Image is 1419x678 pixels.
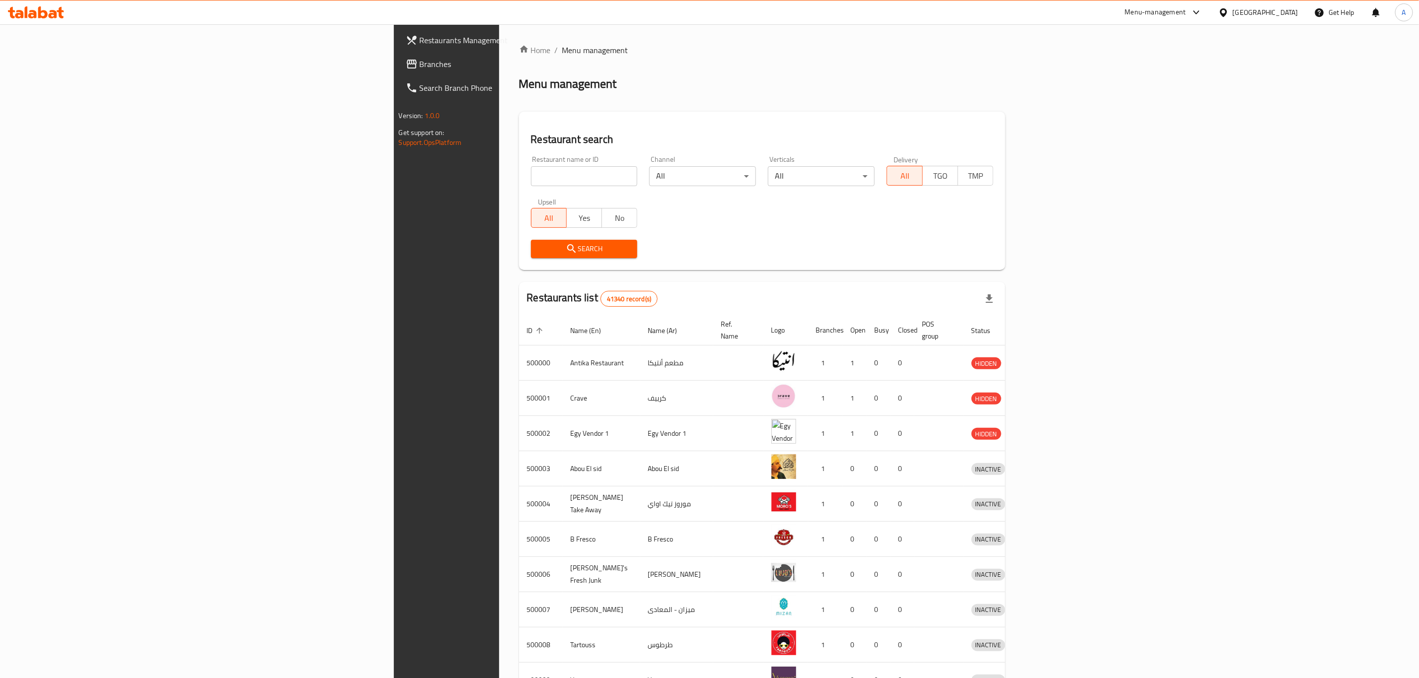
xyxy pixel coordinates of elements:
th: Logo [763,315,808,345]
span: ID [527,325,546,337]
button: Search [531,240,638,258]
span: Get support on: [399,126,445,139]
span: Search Branch Phone [420,82,623,94]
button: TMP [958,166,993,186]
th: Busy [867,315,891,345]
span: Branches [420,58,623,70]
span: HIDDEN [971,358,1001,369]
td: 0 [867,627,891,663]
td: ميزان - المعادى [640,592,713,627]
td: 1 [843,381,867,416]
div: Menu-management [1125,6,1186,18]
span: INACTIVE [971,639,1005,651]
span: INACTIVE [971,569,1005,580]
div: Export file [977,287,1001,311]
th: Closed [891,315,914,345]
span: All [535,211,563,225]
img: Abou El sid [771,454,796,479]
td: 0 [867,486,891,522]
span: All [891,169,918,183]
button: All [887,166,922,186]
td: B Fresco [640,522,713,557]
td: 0 [891,522,914,557]
span: Search [539,243,630,255]
td: 0 [891,486,914,522]
span: Ref. Name [721,318,751,342]
td: 0 [891,451,914,486]
div: INACTIVE [971,534,1005,545]
div: [GEOGRAPHIC_DATA] [1233,7,1298,18]
td: 1 [808,381,843,416]
span: TMP [962,169,989,183]
span: Name (En) [571,325,614,337]
td: 1 [808,592,843,627]
div: HIDDEN [971,393,1001,405]
span: No [606,211,633,225]
button: Yes [566,208,602,228]
div: INACTIVE [971,639,1005,651]
div: HIDDEN [971,428,1001,440]
nav: breadcrumb [519,44,1006,56]
img: B Fresco [771,525,796,549]
span: POS group [922,318,952,342]
button: All [531,208,567,228]
a: Search Branch Phone [398,76,631,100]
span: Name (Ar) [648,325,690,337]
span: INACTIVE [971,534,1005,545]
span: Version: [399,109,423,122]
span: Status [971,325,1004,337]
div: INACTIVE [971,463,1005,475]
td: 0 [843,557,867,592]
td: 0 [891,627,914,663]
img: Antika Restaurant [771,348,796,373]
h2: Restaurant search [531,132,994,147]
span: 1.0.0 [425,109,440,122]
img: Tartouss [771,630,796,655]
span: INACTIVE [971,604,1005,615]
td: 1 [808,345,843,381]
img: Lujo's Fresh Junk [771,560,796,585]
button: TGO [922,166,958,186]
img: Crave [771,384,796,408]
a: Branches [398,52,631,76]
a: Restaurants Management [398,28,631,52]
td: 0 [867,416,891,451]
td: 0 [867,345,891,381]
td: 0 [843,486,867,522]
td: 0 [843,627,867,663]
td: 0 [867,381,891,416]
span: INACTIVE [971,464,1005,475]
span: Restaurants Management [420,34,623,46]
img: Egy Vendor 1 [771,419,796,444]
div: INACTIVE [971,498,1005,510]
td: 0 [891,345,914,381]
td: 0 [843,592,867,627]
td: 1 [843,416,867,451]
img: Moro's Take Away [771,489,796,514]
th: Open [843,315,867,345]
td: مطعم أنتيكا [640,345,713,381]
td: [PERSON_NAME] [640,557,713,592]
td: 0 [891,381,914,416]
div: All [649,166,756,186]
span: HIDDEN [971,428,1001,440]
td: Abou El sid [640,451,713,486]
input: Search for restaurant name or ID.. [531,166,638,186]
td: 0 [891,557,914,592]
span: TGO [927,169,954,183]
td: 0 [891,592,914,627]
div: All [768,166,875,186]
td: طرطوس [640,627,713,663]
td: 0 [867,592,891,627]
label: Upsell [538,198,556,205]
a: Support.OpsPlatform [399,136,462,149]
td: 1 [808,486,843,522]
td: 1 [808,522,843,557]
span: A [1402,7,1406,18]
td: 0 [867,557,891,592]
td: 0 [843,451,867,486]
td: موروز تيك اواي [640,486,713,522]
